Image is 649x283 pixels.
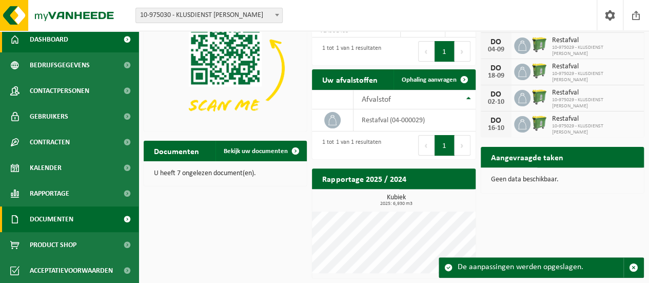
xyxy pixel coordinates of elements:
button: Next [455,41,470,62]
span: Contracten [30,129,70,155]
a: Bekijk uw documenten [215,141,306,161]
button: Previous [418,41,435,62]
div: DO [486,38,506,46]
span: Kalender [30,155,62,181]
div: DO [486,90,506,99]
div: 18-09 [486,72,506,80]
span: 10-975030 - KLUSDIENST SVEN - MENEN [136,8,282,23]
div: 1 tot 1 van 1 resultaten [317,134,381,157]
span: 2025: 6,930 m3 [317,201,475,206]
span: Product Shop [30,232,76,258]
span: Rapportage [30,181,69,206]
img: WB-0770-HPE-GN-50 [530,62,548,80]
div: DO [486,64,506,72]
img: WB-0770-HPE-GN-50 [530,115,548,132]
h3: Kubiek [317,194,475,206]
td: restafval (04-000029) [353,109,475,131]
div: De aanpassingen werden opgeslagen. [458,258,623,277]
span: 10-975029 - KLUSDIENST [PERSON_NAME] [552,123,639,136]
div: 1 tot 1 van 1 resultaten [317,40,381,63]
div: 02-10 [486,99,506,106]
span: Afvalstof [361,96,390,104]
span: Documenten [30,206,73,232]
h2: Aangevraagde taken [481,147,574,167]
p: Geen data beschikbaar. [491,176,634,183]
span: Restafval [552,36,639,45]
h2: Documenten [144,141,209,161]
span: Restafval [552,63,639,71]
span: Ophaling aanvragen [402,77,457,83]
img: WB-0770-HPE-GN-50 [530,36,548,53]
img: WB-0770-HPE-GN-50 [530,88,548,106]
button: 1 [435,41,455,62]
span: 10-975029 - KLUSDIENST [PERSON_NAME] [552,71,639,83]
span: 10-975029 - KLUSDIENST [PERSON_NAME] [552,97,639,109]
button: Next [455,135,470,156]
img: Download de VHEPlus App [144,7,307,129]
h2: Rapportage 2025 / 2024 [312,168,416,188]
button: 1 [435,135,455,156]
h2: Uw afvalstoffen [312,69,387,89]
div: 16-10 [486,125,506,132]
p: U heeft 7 ongelezen document(en). [154,170,297,177]
div: 04-09 [486,46,506,53]
a: Ophaling aanvragen [394,69,475,90]
span: 10-975029 - KLUSDIENST [PERSON_NAME] [552,45,639,57]
span: Contactpersonen [30,78,89,104]
span: Gebruikers [30,104,68,129]
button: Previous [418,135,435,156]
span: Dashboard [30,27,68,52]
a: Bekijk rapportage [399,188,475,209]
span: Bekijk uw documenten [224,148,288,155]
span: Restafval [552,89,639,97]
div: DO [486,117,506,125]
span: Bedrijfsgegevens [30,52,90,78]
span: 10-975030 - KLUSDIENST SVEN - MENEN [135,8,283,23]
span: Restafval [552,115,639,123]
